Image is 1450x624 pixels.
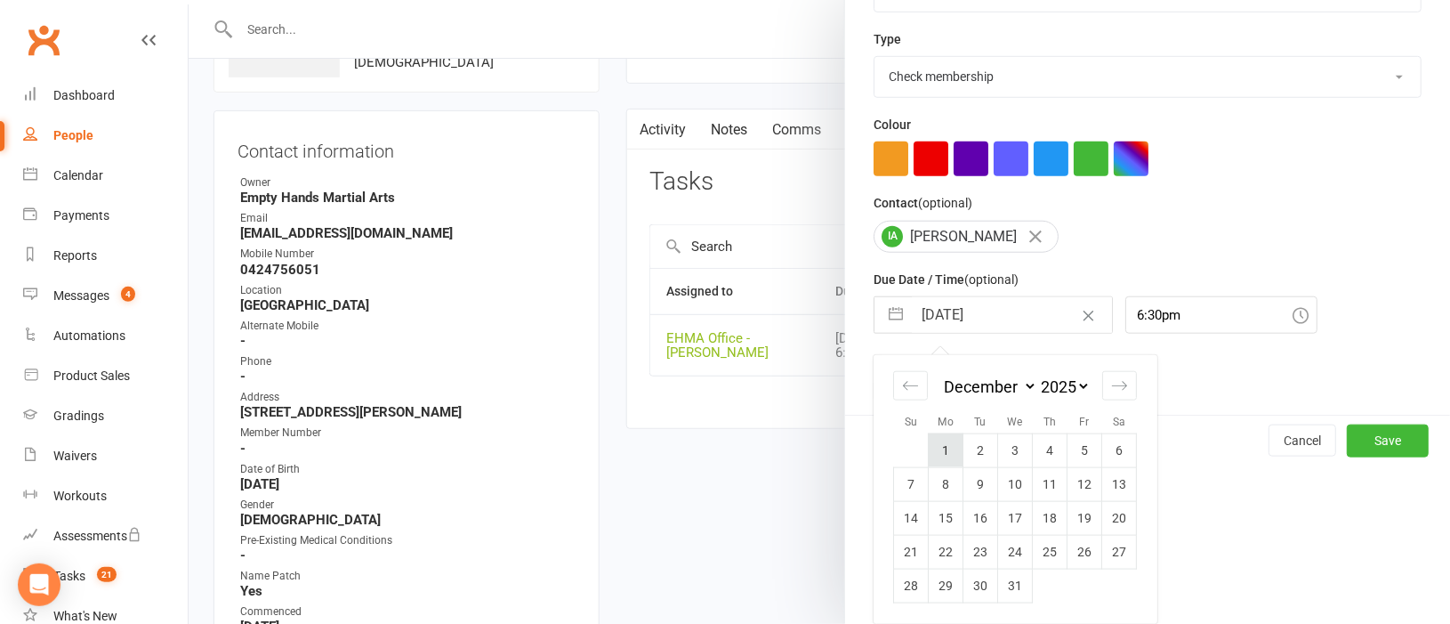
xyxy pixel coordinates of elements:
[1102,434,1137,467] td: Saturday, December 6, 2025
[882,226,903,247] span: IA
[893,371,928,401] div: Move backward to switch to the previous month.
[874,29,901,49] label: Type
[1102,467,1137,501] td: Saturday, December 13, 2025
[53,409,104,423] div: Gradings
[1079,416,1089,428] small: Fr
[23,316,188,356] a: Automations
[874,221,1059,253] div: [PERSON_NAME]
[23,196,188,236] a: Payments
[894,501,929,535] td: Sunday, December 14, 2025
[23,76,188,116] a: Dashboard
[1067,501,1102,535] td: Friday, December 19, 2025
[998,535,1033,569] td: Wednesday, December 24, 2025
[21,18,66,62] a: Clubworx
[1043,416,1056,428] small: Th
[964,272,1019,287] small: (optional)
[998,434,1033,467] td: Wednesday, December 3, 2025
[874,351,977,370] label: Email preferences
[1067,535,1102,569] td: Friday, December 26, 2025
[874,115,911,134] label: Colour
[1102,535,1137,569] td: Saturday, December 27, 2025
[929,501,963,535] td: Monday, December 15, 2025
[963,467,998,501] td: Tuesday, December 9, 2025
[1347,425,1429,457] button: Save
[1067,467,1102,501] td: Friday, December 12, 2025
[998,467,1033,501] td: Wednesday, December 10, 2025
[53,288,109,303] div: Messages
[53,489,107,503] div: Workouts
[53,168,103,182] div: Calendar
[929,434,963,467] td: Monday, December 1, 2025
[53,449,97,463] div: Waivers
[1033,434,1067,467] td: Thursday, December 4, 2025
[23,556,188,596] a: Tasks 21
[929,467,963,501] td: Monday, December 8, 2025
[53,88,115,102] div: Dashboard
[874,355,1156,624] div: Calendar
[1033,501,1067,535] td: Thursday, December 18, 2025
[23,156,188,196] a: Calendar
[18,563,60,606] div: Open Intercom Messenger
[1113,416,1125,428] small: Sa
[894,569,929,603] td: Sunday, December 28, 2025
[1269,425,1336,457] button: Cancel
[1102,501,1137,535] td: Saturday, December 20, 2025
[23,436,188,476] a: Waivers
[1007,416,1022,428] small: We
[23,396,188,436] a: Gradings
[23,476,188,516] a: Workouts
[23,356,188,396] a: Product Sales
[53,248,97,263] div: Reports
[97,567,117,582] span: 21
[23,236,188,276] a: Reports
[929,569,963,603] td: Monday, December 29, 2025
[1067,434,1102,467] td: Friday, December 5, 2025
[998,569,1033,603] td: Wednesday, December 31, 2025
[23,276,188,316] a: Messages 4
[974,416,986,428] small: Tu
[918,196,972,210] small: (optional)
[1033,535,1067,569] td: Thursday, December 25, 2025
[963,535,998,569] td: Tuesday, December 23, 2025
[894,535,929,569] td: Sunday, December 21, 2025
[938,416,954,428] small: Mo
[998,501,1033,535] td: Wednesday, December 17, 2025
[929,535,963,569] td: Monday, December 22, 2025
[1073,298,1104,332] button: Clear Date
[53,328,125,343] div: Automations
[53,569,85,583] div: Tasks
[963,434,998,467] td: Tuesday, December 2, 2025
[963,501,998,535] td: Tuesday, December 16, 2025
[121,287,135,302] span: 4
[1033,467,1067,501] td: Thursday, December 11, 2025
[963,569,998,603] td: Tuesday, December 30, 2025
[23,516,188,556] a: Assessments
[874,270,1019,289] label: Due Date / Time
[905,416,917,428] small: Su
[1102,371,1137,401] div: Move forward to switch to the next month.
[53,609,117,623] div: What's New
[53,208,109,223] div: Payments
[894,467,929,501] td: Sunday, December 7, 2025
[53,529,141,543] div: Assessments
[874,193,972,213] label: Contact
[23,116,188,156] a: People
[53,369,130,383] div: Product Sales
[53,128,93,142] div: People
